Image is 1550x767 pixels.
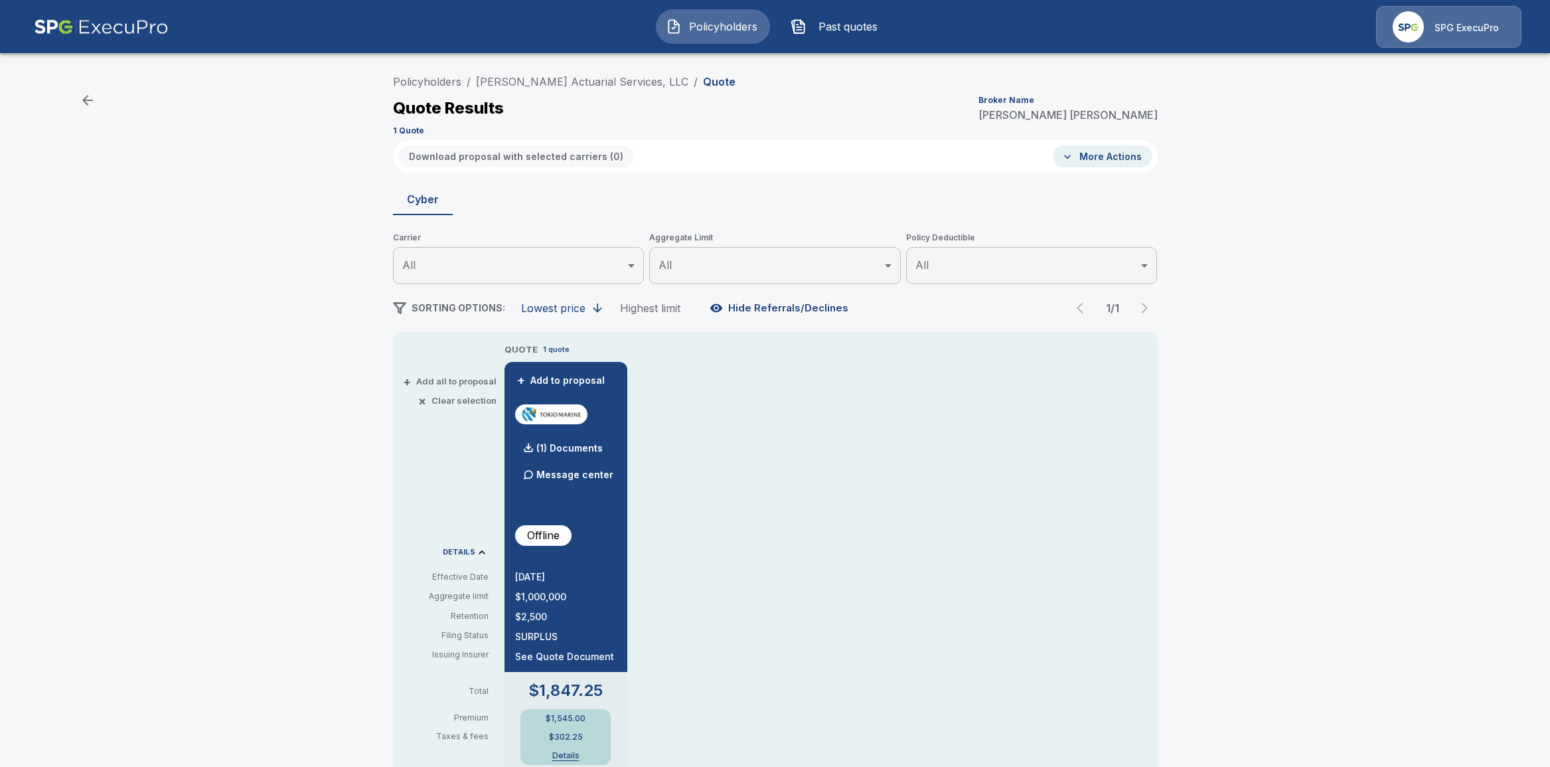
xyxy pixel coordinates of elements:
p: $1,545.00 [546,715,585,723]
p: [DATE] [515,572,617,582]
span: + [517,376,525,385]
p: $2,500 [515,612,617,622]
img: tmhcccyber [520,404,582,424]
p: QUOTE [504,343,538,357]
li: / [694,74,698,90]
nav: breadcrumb [393,74,736,90]
img: Past quotes Icon [791,19,807,35]
button: Policyholders IconPolicyholders [656,9,770,44]
span: Policy Deductible [906,231,1158,244]
p: (1) Documents [536,444,603,453]
button: More Actions [1053,145,1152,167]
button: +Add all to proposal [406,377,497,386]
p: 1 / 1 [1099,303,1126,313]
p: Effective Date [404,571,489,583]
p: Total [404,687,499,695]
span: × [418,396,426,405]
p: 1 Quote [393,127,424,135]
button: Download proposal with selected carriers (0) [398,145,634,167]
div: Highest limit [620,301,680,315]
p: DETAILS [443,549,475,556]
p: $302.25 [549,733,583,741]
p: Offline [527,527,560,543]
button: Cyber [393,183,453,215]
span: All [915,258,929,272]
p: Broker Name [978,96,1034,104]
a: Policyholders [393,75,461,88]
p: Filing Status [404,630,489,641]
p: Taxes & fees [404,732,499,740]
span: SORTING OPTIONS: [412,302,505,313]
li: / [467,74,471,90]
p: Quote Results [393,100,504,116]
button: Details [539,752,592,760]
p: [PERSON_NAME] [PERSON_NAME] [978,110,1158,120]
span: + [403,377,411,386]
a: Agency IconSPG ExecuPro [1376,6,1521,48]
button: ×Clear selection [421,396,497,405]
div: Lowest price [521,301,585,315]
p: Aggregate limit [404,590,489,602]
span: Carrier [393,231,645,244]
p: See Quote Document [515,652,617,661]
p: Message center [536,468,613,481]
p: Issuing Insurer [404,649,489,661]
img: Agency Icon [1393,11,1424,43]
a: [PERSON_NAME] Actuarial Services, LLC [476,75,688,88]
button: +Add to proposal [515,373,608,388]
p: Quote [703,76,736,87]
img: Policyholders Icon [666,19,682,35]
p: Retention [404,610,489,622]
p: $1,000,000 [515,592,617,602]
p: 1 quote [543,344,570,355]
button: Hide Referrals/Declines [707,296,854,321]
p: SURPLUS [515,632,617,641]
p: SPG ExecuPro [1434,21,1499,35]
img: AA Logo [34,6,169,48]
button: Past quotes IconPast quotes [781,9,895,44]
span: Past quotes [812,19,885,35]
p: $1,847.25 [528,683,603,699]
span: All [402,258,416,272]
span: Aggregate Limit [649,231,901,244]
p: Premium [404,714,499,722]
span: Policyholders [687,19,760,35]
span: All [659,258,672,272]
